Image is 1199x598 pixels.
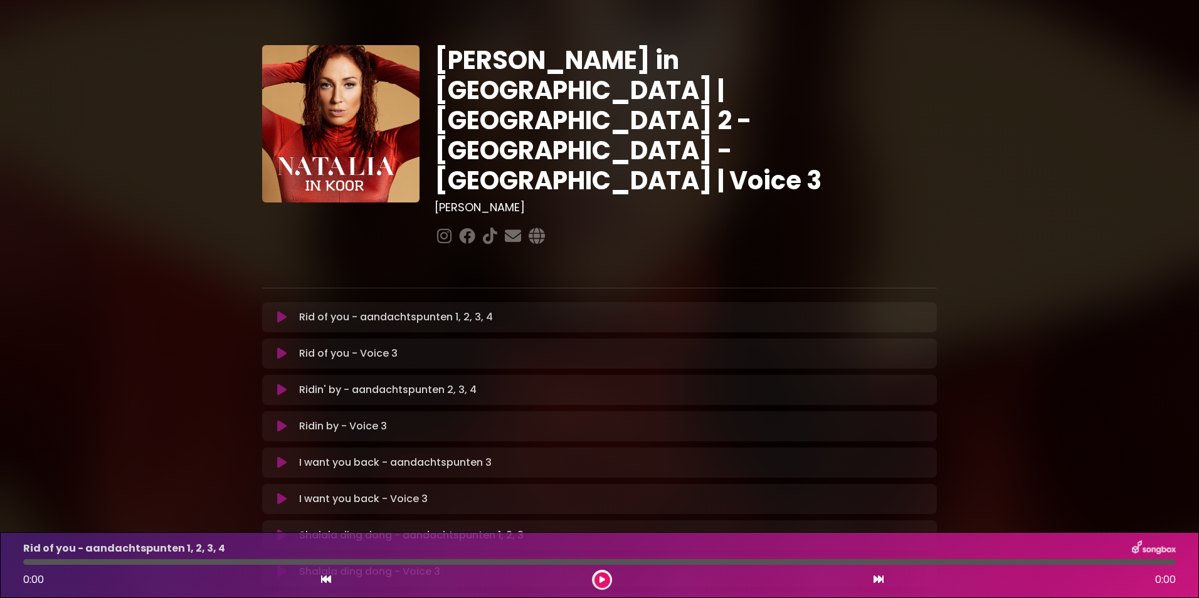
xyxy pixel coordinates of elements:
p: I want you back - Voice 3 [299,491,428,506]
img: songbox-logo-white.png [1132,540,1176,557]
img: YTVS25JmS9CLUqXqkEhs [262,45,420,202]
p: Rid of you - aandachtspunten 1, 2, 3, 4 [299,310,493,325]
p: Rid of you - Voice 3 [299,346,398,361]
p: Shalala ding dong - aandachtspunten 1, 2, 3 [299,528,524,543]
span: 0:00 [23,572,44,587]
h1: [PERSON_NAME] in [GEOGRAPHIC_DATA] | [GEOGRAPHIC_DATA] 2 - [GEOGRAPHIC_DATA] - [GEOGRAPHIC_DATA] ... [435,45,937,196]
p: I want you back - aandachtspunten 3 [299,455,492,470]
span: 0:00 [1155,572,1176,587]
p: Rid of you - aandachtspunten 1, 2, 3, 4 [23,541,225,556]
h3: [PERSON_NAME] [435,201,937,214]
p: Ridin by - Voice 3 [299,419,387,434]
p: Ridin' by - aandachtspunten 2, 3, 4 [299,382,477,397]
